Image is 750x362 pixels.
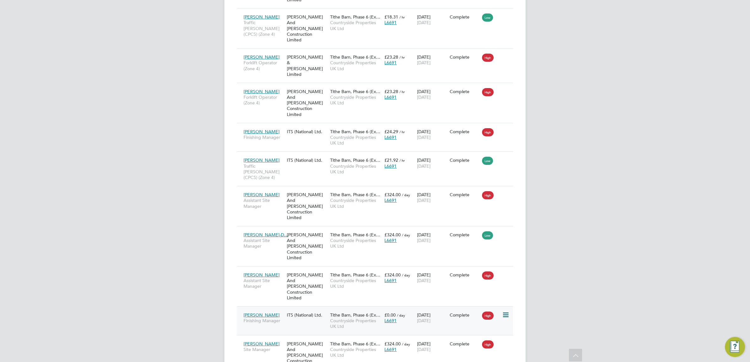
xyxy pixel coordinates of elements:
span: L6691 [384,60,397,66]
span: £21.92 [384,157,398,163]
span: Low [482,231,493,239]
a: [PERSON_NAME]Finishing ManagerITS (National) Ltd.Tithe Barn, Phase 6 (Ex…Countryside Properties U... [242,125,513,131]
a: [PERSON_NAME]Traffic [PERSON_NAME] (CPCS) (Zone 4)[PERSON_NAME] And [PERSON_NAME] Construction Li... [242,11,513,16]
div: Complete [450,129,479,134]
span: / hr [399,55,405,60]
span: [DATE] [417,134,431,140]
span: / hr [399,15,405,19]
span: / hr [399,129,405,134]
a: [PERSON_NAME]Site Manager[PERSON_NAME] And [PERSON_NAME] Construction LimitedTithe Barn, Phase 6 ... [242,338,513,343]
span: Tithe Barn, Phase 6 (Ex… [330,157,380,163]
span: Finishing Manager [244,318,284,323]
div: [DATE] [415,51,448,69]
span: [PERSON_NAME] [244,54,280,60]
span: [PERSON_NAME]-D… [244,232,288,238]
div: [DATE] [415,189,448,206]
span: [PERSON_NAME] [244,272,280,278]
span: [DATE] [417,94,431,100]
div: [DATE] [415,86,448,103]
div: [PERSON_NAME] And [PERSON_NAME] Construction Limited [285,269,329,304]
span: High [482,340,494,349]
span: Tithe Barn, Phase 6 (Ex… [330,89,380,94]
div: Complete [450,14,479,20]
div: Complete [450,312,479,318]
span: [PERSON_NAME] [244,192,280,197]
span: / day [402,192,410,197]
div: [DATE] [415,154,448,172]
span: Assistant Site Manager [244,278,284,289]
span: Countryside Properties UK Ltd [330,318,381,329]
span: L6691 [384,347,397,352]
span: Tithe Barn, Phase 6 (Ex… [330,341,380,347]
div: ITS (National) Ltd. [285,126,329,138]
span: High [482,312,494,320]
span: High [482,128,494,136]
span: / day [402,233,410,237]
span: £324.00 [384,192,401,197]
span: L6691 [384,238,397,243]
div: [DATE] [415,309,448,327]
span: Site Manager [244,347,284,352]
div: ITS (National) Ltd. [285,309,329,321]
span: Tithe Barn, Phase 6 (Ex… [330,312,380,318]
span: / hr [399,89,405,94]
div: Complete [450,157,479,163]
span: Forklift Operator (Zone 4) [244,94,284,106]
span: [DATE] [417,20,431,25]
span: / hr [399,158,405,163]
span: Tithe Barn, Phase 6 (Ex… [330,54,380,60]
span: Countryside Properties UK Ltd [330,134,381,146]
a: [PERSON_NAME]-D…Assistant Site Manager[PERSON_NAME] And [PERSON_NAME] Construction LimitedTithe B... [242,228,513,234]
span: High [482,54,494,62]
span: Tithe Barn, Phase 6 (Ex… [330,129,380,134]
span: [PERSON_NAME] [244,341,280,347]
span: Countryside Properties UK Ltd [330,197,381,209]
span: £0.00 [384,312,396,318]
a: [PERSON_NAME]Traffic [PERSON_NAME] (CPCS) (Zone 4)ITS (National) Ltd.Tithe Barn, Phase 6 (Ex…Coun... [242,154,513,159]
span: L6691 [384,197,397,203]
span: Countryside Properties UK Ltd [330,163,381,175]
span: Tithe Barn, Phase 6 (Ex… [330,272,380,278]
span: Countryside Properties UK Ltd [330,347,381,358]
span: Low [482,157,493,165]
span: [DATE] [417,197,431,203]
span: Finishing Manager [244,134,284,140]
span: / day [397,313,405,317]
div: [PERSON_NAME] & [PERSON_NAME] Limited [285,51,329,80]
span: Countryside Properties UK Ltd [330,238,381,249]
span: / day [402,342,410,346]
div: [DATE] [415,126,448,143]
div: Complete [450,272,479,278]
span: Traffic [PERSON_NAME] (CPCS) (Zone 4) [244,20,284,37]
div: [DATE] [415,269,448,286]
div: [PERSON_NAME] And [PERSON_NAME] Construction Limited [285,86,329,120]
span: £324.00 [384,341,401,347]
span: £18.31 [384,14,398,20]
div: [PERSON_NAME] And [PERSON_NAME] Construction Limited [285,189,329,223]
span: [PERSON_NAME] [244,89,280,94]
div: Complete [450,232,479,238]
span: Tithe Barn, Phase 6 (Ex… [330,14,380,20]
span: [DATE] [417,163,431,169]
span: Low [482,13,493,22]
span: High [482,271,494,280]
span: Countryside Properties UK Ltd [330,278,381,289]
div: Complete [450,192,479,197]
span: [DATE] [417,278,431,283]
span: £24.29 [384,129,398,134]
span: Tithe Barn, Phase 6 (Ex… [330,232,380,238]
a: [PERSON_NAME]Finishing ManagerITS (National) Ltd.Tithe Barn, Phase 6 (Ex…Countryside Properties U... [242,309,513,314]
span: £23.28 [384,54,398,60]
span: Assistant Site Manager [244,238,284,249]
span: L6691 [384,20,397,25]
span: [DATE] [417,318,431,323]
span: [PERSON_NAME] [244,14,280,20]
div: [PERSON_NAME] And [PERSON_NAME] Construction Limited [285,11,329,46]
span: High [482,191,494,199]
span: Traffic [PERSON_NAME] (CPCS) (Zone 4) [244,163,284,181]
div: [DATE] [415,338,448,355]
span: High [482,88,494,96]
span: Tithe Barn, Phase 6 (Ex… [330,192,380,197]
span: Forklift Operator (Zone 4) [244,60,284,71]
span: [PERSON_NAME] [244,129,280,134]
